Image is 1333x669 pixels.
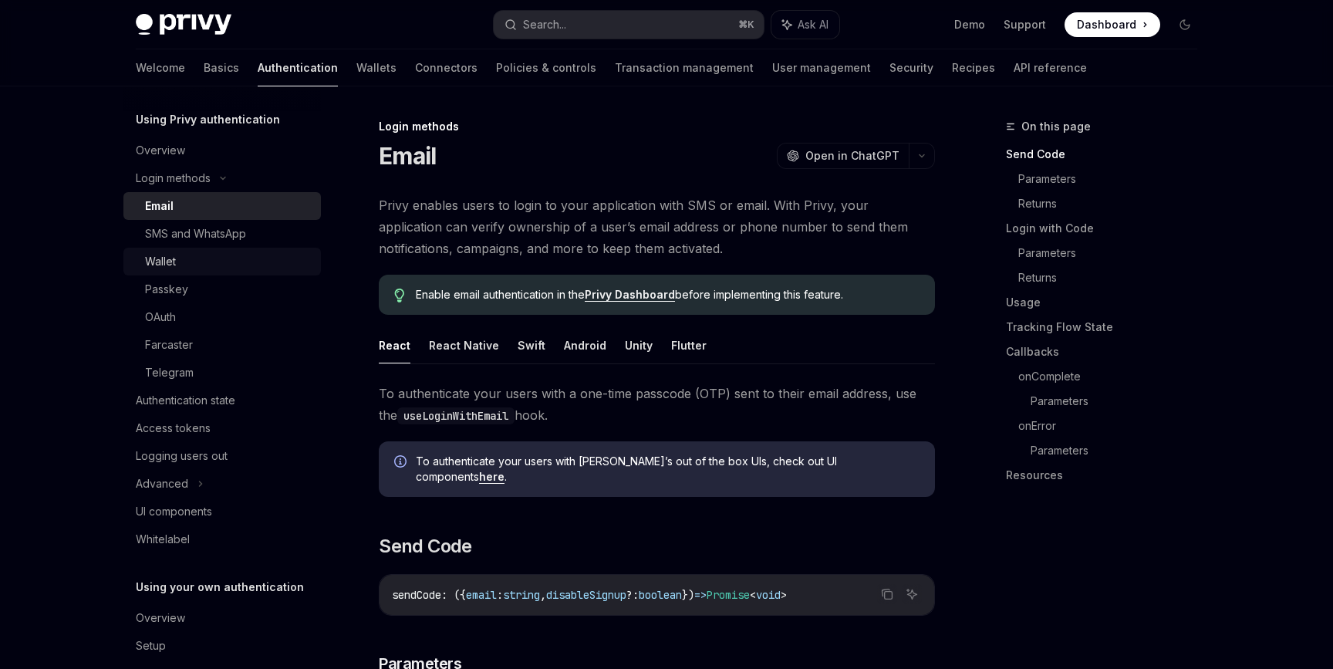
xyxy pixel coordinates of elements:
[145,280,188,299] div: Passkey
[1018,191,1210,216] a: Returns
[546,588,626,602] span: disableSignup
[756,588,781,602] span: void
[123,137,321,164] a: Overview
[682,588,694,602] span: })
[123,632,321,660] a: Setup
[798,17,828,32] span: Ask AI
[145,308,176,326] div: OAuth
[392,588,441,602] span: sendCode
[123,387,321,414] a: Authentication state
[145,336,193,354] div: Farcaster
[1173,12,1197,37] button: Toggle dark mode
[540,588,546,602] span: ,
[694,588,707,602] span: =>
[771,11,839,39] button: Ask AI
[889,49,933,86] a: Security
[479,470,505,484] a: here
[494,11,764,39] button: Search...⌘K
[379,119,935,134] div: Login methods
[123,498,321,525] a: UI components
[123,248,321,275] a: Wallet
[466,588,497,602] span: email
[1018,364,1210,389] a: onComplete
[1018,167,1210,191] a: Parameters
[136,475,188,493] div: Advanced
[639,588,682,602] span: boolean
[952,49,995,86] a: Recipes
[805,148,899,164] span: Open in ChatGPT
[123,525,321,553] a: Whitelabel
[123,604,321,632] a: Overview
[1021,117,1091,136] span: On this page
[123,442,321,470] a: Logging users out
[1031,389,1210,414] a: Parameters
[397,407,515,424] code: useLoginWithEmail
[1006,290,1210,315] a: Usage
[136,141,185,160] div: Overview
[379,142,436,170] h1: Email
[503,588,540,602] span: string
[123,414,321,442] a: Access tokens
[145,252,176,271] div: Wallet
[1014,49,1087,86] a: API reference
[136,391,235,410] div: Authentication state
[585,288,675,302] a: Privy Dashboard
[750,588,756,602] span: <
[772,49,871,86] a: User management
[523,15,566,34] div: Search...
[496,49,596,86] a: Policies & controls
[416,454,920,485] span: To authenticate your users with [PERSON_NAME]’s out of the box UIs, check out UI components .
[738,19,754,31] span: ⌘ K
[518,327,545,363] button: Swift
[379,194,935,259] span: Privy enables users to login to your application with SMS or email. With Privy, your application ...
[564,327,606,363] button: Android
[671,327,707,363] button: Flutter
[136,110,280,129] h5: Using Privy authentication
[394,455,410,471] svg: Info
[379,327,410,363] button: React
[136,49,185,86] a: Welcome
[625,327,653,363] button: Unity
[615,49,754,86] a: Transaction management
[415,49,478,86] a: Connectors
[145,363,194,382] div: Telegram
[1006,315,1210,340] a: Tracking Flow State
[136,637,166,655] div: Setup
[781,588,787,602] span: >
[136,419,211,438] div: Access tokens
[1006,463,1210,488] a: Resources
[954,17,985,32] a: Demo
[123,331,321,359] a: Farcaster
[379,383,935,426] span: To authenticate your users with a one-time passcode (OTP) sent to their email address, use the hook.
[204,49,239,86] a: Basics
[145,197,174,215] div: Email
[777,143,909,169] button: Open in ChatGPT
[441,588,466,602] span: : ({
[136,530,190,549] div: Whitelabel
[145,225,246,243] div: SMS and WhatsApp
[1006,142,1210,167] a: Send Code
[1065,12,1160,37] a: Dashboard
[626,588,639,602] span: ?:
[136,169,211,188] div: Login methods
[123,275,321,303] a: Passkey
[1031,438,1210,463] a: Parameters
[123,220,321,248] a: SMS and WhatsApp
[123,192,321,220] a: Email
[123,359,321,387] a: Telegram
[356,49,397,86] a: Wallets
[136,14,231,35] img: dark logo
[877,584,897,604] button: Copy the contents from the code block
[707,588,750,602] span: Promise
[902,584,922,604] button: Ask AI
[1077,17,1136,32] span: Dashboard
[136,447,228,465] div: Logging users out
[123,303,321,331] a: OAuth
[1018,265,1210,290] a: Returns
[1018,414,1210,438] a: onError
[416,287,920,302] span: Enable email authentication in the before implementing this feature.
[136,609,185,627] div: Overview
[258,49,338,86] a: Authentication
[1018,241,1210,265] a: Parameters
[136,578,304,596] h5: Using your own authentication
